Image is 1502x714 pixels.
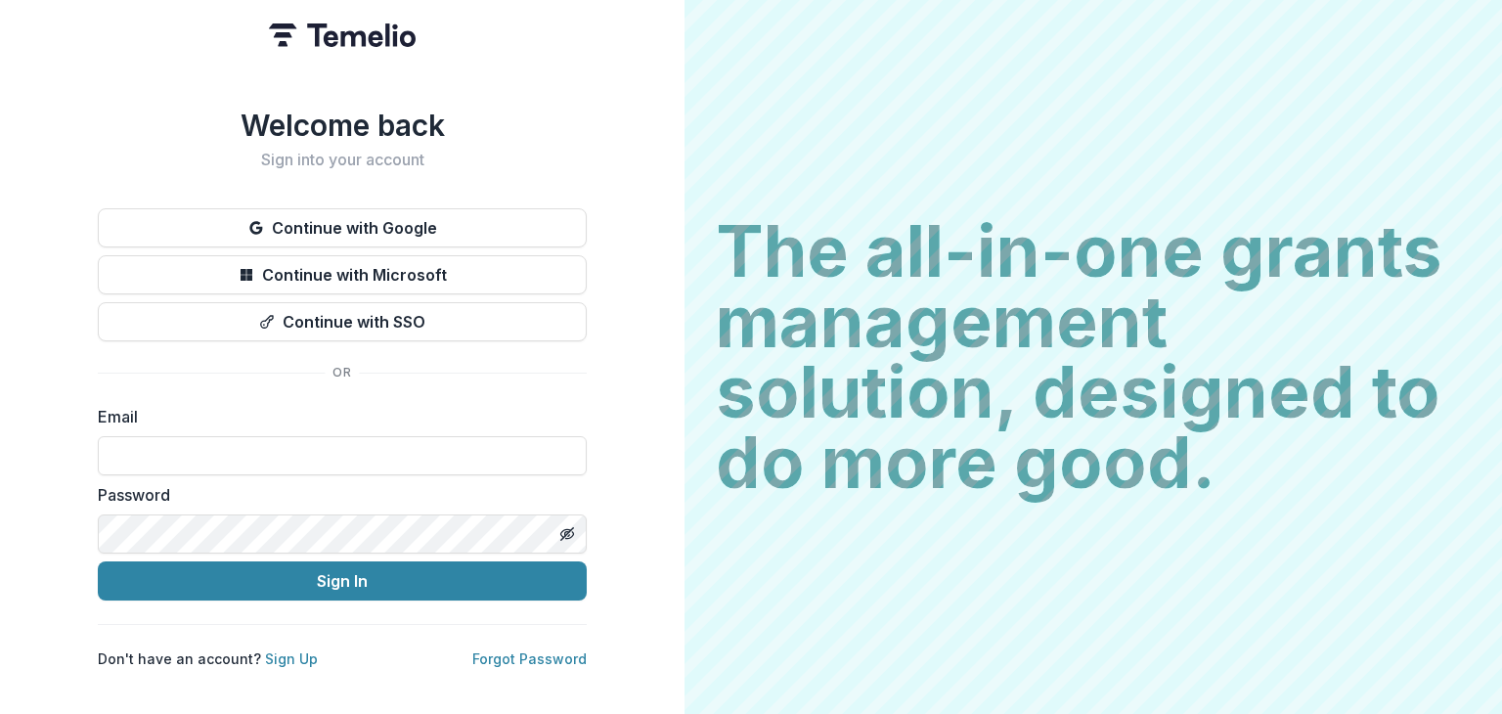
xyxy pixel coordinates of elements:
button: Continue with SSO [98,302,587,341]
a: Forgot Password [472,650,587,667]
button: Sign In [98,561,587,601]
h2: Sign into your account [98,151,587,169]
p: Don't have an account? [98,648,318,669]
button: Continue with Microsoft [98,255,587,294]
button: Continue with Google [98,208,587,247]
img: Temelio [269,23,416,47]
h1: Welcome back [98,108,587,143]
label: Email [98,405,575,428]
button: Toggle password visibility [552,518,583,550]
label: Password [98,483,575,507]
a: Sign Up [265,650,318,667]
